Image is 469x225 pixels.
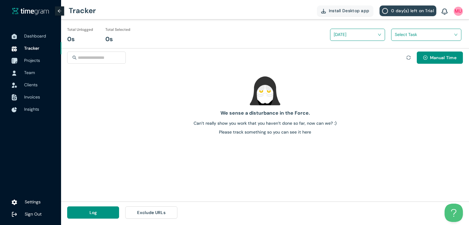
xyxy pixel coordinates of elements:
img: BellIcon [442,9,448,15]
span: search [72,55,77,60]
img: UserIcon [454,7,463,16]
span: Manual Time [430,54,456,61]
button: Install Desktop app [317,5,374,16]
img: DownloadApp [321,9,326,13]
img: timegram [12,8,49,15]
button: plus-circleManual Time [417,52,463,64]
a: timegram [12,7,49,15]
h1: Tracker [69,2,96,20]
span: Team [24,70,35,75]
span: Dashboard [24,33,46,39]
span: Invoices [24,94,40,100]
span: Install Desktop app [329,7,369,14]
h1: Total Selected [105,27,130,33]
span: sync [406,55,411,60]
span: 0 day(s) left on Trial [391,7,434,14]
img: ProjectIcon [11,58,17,64]
span: Log [89,209,97,216]
img: UserIcon [12,70,17,76]
span: Insights [24,106,39,112]
span: Projects [24,58,40,63]
span: Clients [24,82,38,87]
span: Exclude URLs [137,209,165,216]
img: InvoiceIcon [12,83,17,88]
h1: Please track something so you can see it here [64,129,467,135]
img: logOut.ca60ddd252d7bab9102ea2608abe0238.svg [12,212,17,217]
img: settings.78e04af822cf15d41b38c81147b09f22.svg [12,199,17,205]
h1: We sense a disturbance in the Force. [64,109,467,117]
img: InvoiceIcon [12,94,17,101]
span: Sign Out [25,211,42,217]
iframe: Toggle Customer Support [445,204,463,222]
span: plus-circle [423,55,427,60]
h1: 0s [105,34,113,44]
button: Exclude URLs [125,206,177,219]
img: DashboardIcon [12,34,17,39]
h1: Total Unlogged [67,27,93,33]
img: TimeTrackerIcon [12,46,17,52]
img: InsightsIcon [12,107,17,112]
h1: Can’t really show you work that you haven’t done so far, now can we? :) [64,120,467,127]
span: arrow-left [57,9,62,13]
span: Settings [25,199,41,205]
button: 0 day(s) left on Trial [380,5,436,16]
span: Tracker [24,45,39,51]
h1: 0s [67,34,75,44]
img: empty [250,76,280,106]
button: Log [67,206,119,219]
